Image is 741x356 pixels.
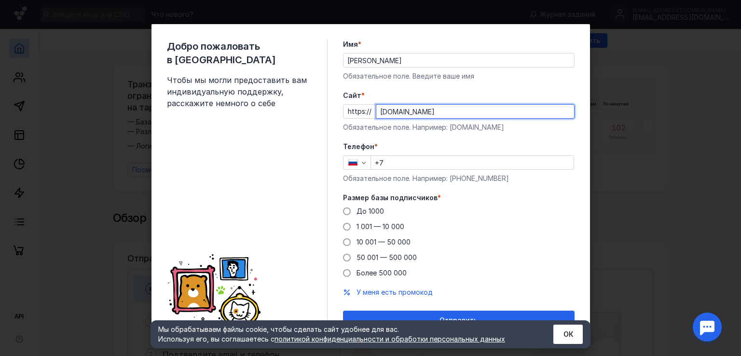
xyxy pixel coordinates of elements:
[343,193,438,203] span: Размер базы подписчиков
[343,91,361,100] span: Cайт
[343,71,575,81] div: Обязательное поле. Введите ваше имя
[343,142,374,151] span: Телефон
[357,207,384,215] span: До 1000
[357,238,411,246] span: 10 001 — 50 000
[343,40,358,49] span: Имя
[343,311,575,330] button: Отправить
[167,74,312,109] span: Чтобы мы могли предоставить вам индивидуальную поддержку, расскажите немного о себе
[357,222,404,231] span: 1 001 — 10 000
[439,316,478,325] span: Отправить
[553,325,583,344] button: ОК
[357,288,433,297] button: У меня есть промокод
[158,325,530,344] div: Мы обрабатываем файлы cookie, чтобы сделать сайт удобнее для вас. Используя его, вы соглашаетесь c
[357,253,417,261] span: 50 001 — 500 000
[343,123,575,132] div: Обязательное поле. Например: [DOMAIN_NAME]
[357,269,407,277] span: Более 500 000
[343,174,575,183] div: Обязательное поле. Например: [PHONE_NUMBER]
[274,335,505,343] a: политикой конфиденциальности и обработки персональных данных
[357,288,433,296] span: У меня есть промокод
[167,40,312,67] span: Добро пожаловать в [GEOGRAPHIC_DATA]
